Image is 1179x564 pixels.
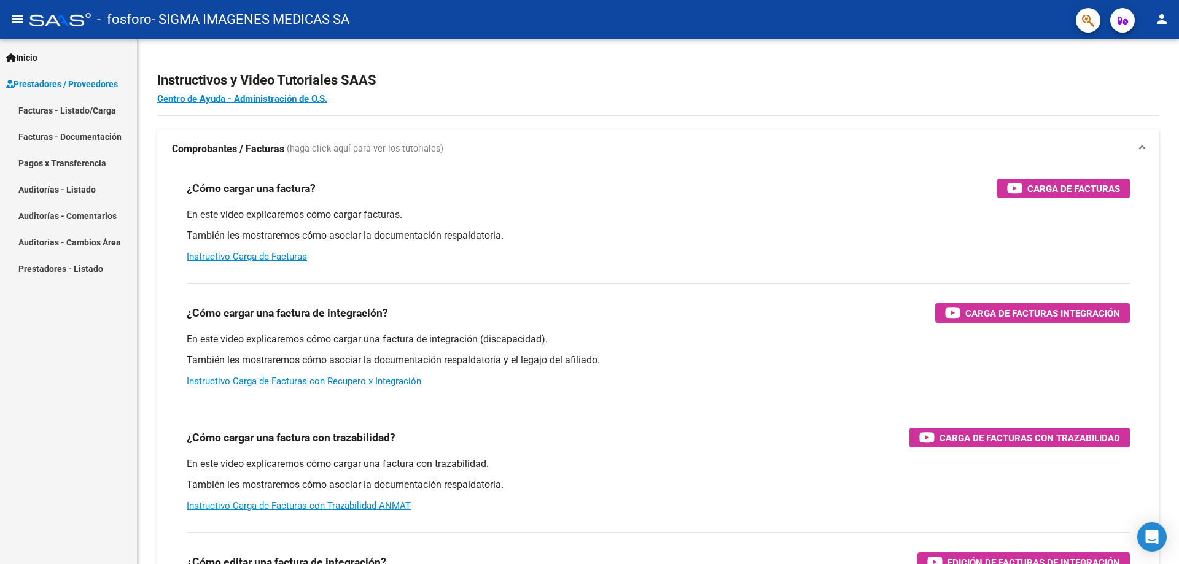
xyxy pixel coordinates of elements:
[1137,522,1167,552] div: Open Intercom Messenger
[187,429,395,446] h3: ¿Cómo cargar una factura con trazabilidad?
[1027,181,1120,196] span: Carga de Facturas
[965,306,1120,321] span: Carga de Facturas Integración
[152,6,349,33] span: - SIGMA IMAGENES MEDICAS SA
[909,428,1130,447] button: Carga de Facturas con Trazabilidad
[6,51,37,64] span: Inicio
[187,478,1130,492] p: También les mostraremos cómo asociar la documentación respaldatoria.
[187,251,307,262] a: Instructivo Carga de Facturas
[187,500,411,511] a: Instructivo Carga de Facturas con Trazabilidad ANMAT
[935,303,1130,323] button: Carga de Facturas Integración
[187,180,316,197] h3: ¿Cómo cargar una factura?
[997,179,1130,198] button: Carga de Facturas
[187,229,1130,242] p: También les mostraremos cómo asociar la documentación respaldatoria.
[6,77,118,91] span: Prestadores / Proveedores
[97,6,152,33] span: - fosforo
[187,208,1130,222] p: En este video explicaremos cómo cargar facturas.
[1154,12,1169,26] mat-icon: person
[187,304,388,322] h3: ¿Cómo cargar una factura de integración?
[187,457,1130,471] p: En este video explicaremos cómo cargar una factura con trazabilidad.
[157,129,1159,169] mat-expansion-panel-header: Comprobantes / Facturas (haga click aquí para ver los tutoriales)
[172,142,284,156] strong: Comprobantes / Facturas
[157,69,1159,92] h2: Instructivos y Video Tutoriales SAAS
[187,376,421,387] a: Instructivo Carga de Facturas con Recupero x Integración
[187,333,1130,346] p: En este video explicaremos cómo cargar una factura de integración (discapacidad).
[287,142,443,156] span: (haga click aquí para ver los tutoriales)
[157,93,327,104] a: Centro de Ayuda - Administración de O.S.
[940,430,1120,446] span: Carga de Facturas con Trazabilidad
[187,353,1130,367] p: También les mostraremos cómo asociar la documentación respaldatoria y el legajo del afiliado.
[10,12,25,26] mat-icon: menu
